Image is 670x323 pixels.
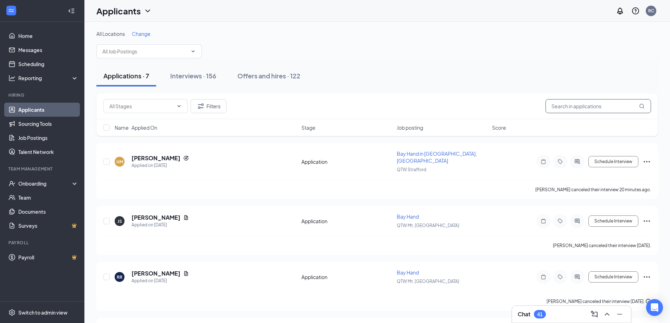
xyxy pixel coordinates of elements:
div: Application [301,218,393,225]
span: QTW Strafford [397,167,426,172]
svg: Info [645,298,651,304]
a: Sourcing Tools [18,117,78,131]
svg: ChevronDown [190,49,196,54]
a: Applicants [18,103,78,117]
div: [PERSON_NAME] canceled their interview 20 minutes ago. [535,186,651,193]
span: QTW Mt. [GEOGRAPHIC_DATA] [397,223,459,228]
svg: MagnifyingGlass [639,103,645,109]
div: Switch to admin view [18,309,68,316]
div: Application [301,273,393,280]
span: Bay Hand [397,213,419,220]
svg: ChevronDown [176,103,182,109]
svg: Minimize [615,310,624,318]
div: 41 [537,311,543,317]
svg: Ellipses [643,217,651,225]
span: Bay Hand [397,269,419,276]
svg: Tag [556,159,564,164]
div: Reporting [18,75,79,82]
div: Open Intercom Messenger [646,299,663,316]
svg: Document [183,271,189,276]
svg: ChevronUp [603,310,611,318]
span: Bay Hand in [GEOGRAPHIC_DATA], [GEOGRAPHIC_DATA] [397,150,477,164]
svg: Settings [8,309,15,316]
div: Hiring [8,92,77,98]
svg: WorkstreamLogo [8,7,15,14]
svg: Note [539,159,548,164]
a: PayrollCrown [18,250,78,264]
div: [PERSON_NAME] canceled their interview [DATE]. [553,242,651,249]
a: Team [18,190,78,205]
svg: Tag [556,274,564,280]
svg: UserCheck [8,180,15,187]
span: Change [132,31,151,37]
a: Scheduling [18,57,78,71]
svg: Note [539,218,548,224]
div: Offers and hires · 122 [237,71,300,80]
div: Interviews · 156 [170,71,216,80]
h5: [PERSON_NAME] [132,154,180,162]
div: Payroll [8,240,77,246]
div: Onboarding [18,180,72,187]
button: Schedule Interview [588,156,638,167]
span: All Locations [96,31,125,37]
svg: Document [183,215,189,220]
h1: Applicants [96,5,141,17]
div: Applied on [DATE] [132,162,189,169]
button: Schedule Interview [588,215,638,227]
button: ChevronUp [601,309,613,320]
a: Messages [18,43,78,57]
div: RR [117,274,122,280]
a: SurveysCrown [18,219,78,233]
svg: ActiveChat [573,218,581,224]
svg: Note [539,274,548,280]
svg: ActiveChat [573,274,581,280]
svg: ChevronDown [143,7,152,15]
div: Application [301,158,393,165]
span: Job posting [397,124,423,131]
svg: Tag [556,218,564,224]
input: All Stages [109,102,173,110]
svg: QuestionInfo [631,7,640,15]
div: Applications · 7 [103,71,149,80]
h5: [PERSON_NAME] [132,270,180,277]
input: All Job Postings [102,47,187,55]
span: Score [492,124,506,131]
svg: Ellipses [643,157,651,166]
svg: Ellipses [643,273,651,281]
span: Name · Applied On [115,124,157,131]
svg: ActiveChat [573,159,581,164]
h5: [PERSON_NAME] [132,214,180,221]
div: Team Management [8,166,77,172]
svg: ComposeMessage [590,310,599,318]
svg: Notifications [616,7,624,15]
span: Stage [301,124,315,131]
a: Job Postings [18,131,78,145]
button: ComposeMessage [589,309,600,320]
a: Documents [18,205,78,219]
button: Minimize [614,309,625,320]
button: Schedule Interview [588,271,638,283]
button: Filter Filters [191,99,226,113]
a: Home [18,29,78,43]
svg: Filter [197,102,205,110]
div: Applied on [DATE] [132,277,189,284]
svg: Reapply [183,155,189,161]
div: RC [648,8,654,14]
div: HM [116,159,123,165]
h3: Chat [518,310,530,318]
div: JS [117,218,122,224]
div: [PERSON_NAME] canceled their interview [DATE]. [547,298,651,305]
input: Search in applications [545,99,651,113]
span: QTW Mt. [GEOGRAPHIC_DATA] [397,279,459,284]
svg: Analysis [8,75,15,82]
div: Applied on [DATE] [132,221,189,228]
svg: Collapse [68,7,75,14]
a: Talent Network [18,145,78,159]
